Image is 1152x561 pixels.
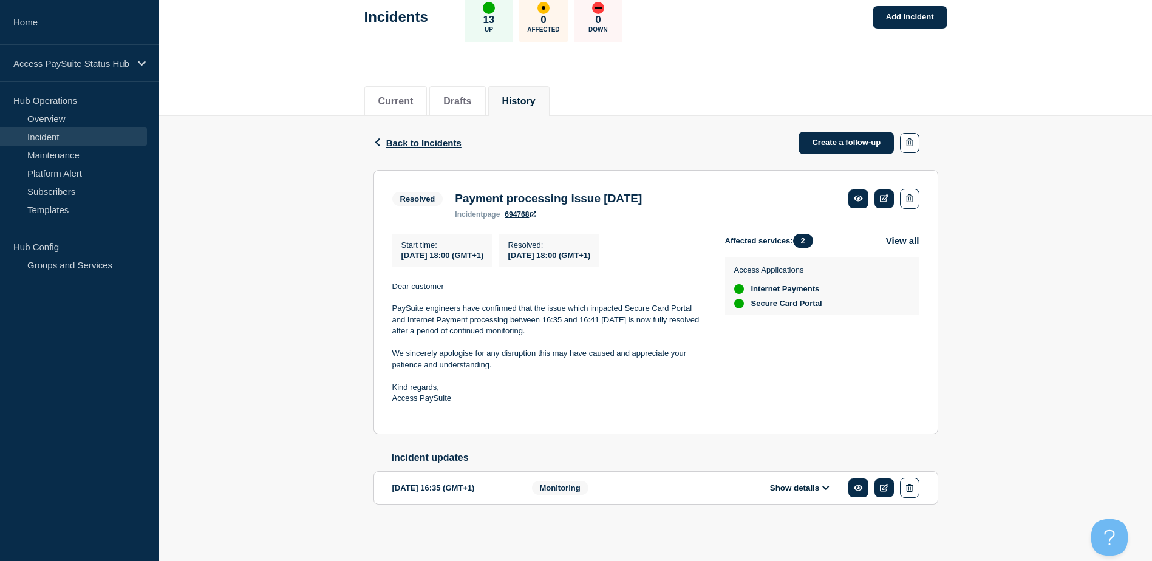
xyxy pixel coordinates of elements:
p: Kind regards, [392,382,706,393]
span: Secure Card Portal [751,299,822,308]
span: Resolved [392,192,443,206]
span: Back to Incidents [386,138,462,148]
p: Affected [527,26,559,33]
h1: Incidents [364,8,428,25]
button: Drafts [443,96,471,107]
p: Dear customer [392,281,706,292]
a: 694768 [505,210,536,219]
span: Affected services: [725,234,819,248]
div: down [592,2,604,14]
p: Down [588,26,608,33]
a: Create a follow-up [799,132,894,154]
div: up [734,299,744,308]
p: Up [485,26,493,33]
p: page [455,210,500,219]
button: Show details [766,483,833,493]
button: Back to Incidents [373,138,462,148]
span: Internet Payments [751,284,820,294]
button: History [502,96,536,107]
p: Access PaySuite [392,393,706,404]
span: [DATE] 18:00 (GMT+1) [508,251,590,260]
p: 13 [483,14,494,26]
iframe: Help Scout Beacon - Open [1091,519,1128,556]
h2: Incident updates [392,452,938,463]
div: affected [537,2,550,14]
p: 0 [540,14,546,26]
p: We sincerely apologise for any disruption this may have caused and appreciate your patience and u... [392,348,706,370]
p: Start time : [401,240,484,250]
p: 0 [595,14,601,26]
div: up [483,2,495,14]
a: Add incident [873,6,947,29]
div: [DATE] 16:35 (GMT+1) [392,478,514,498]
p: Access PaySuite Status Hub [13,58,130,69]
p: Access Applications [734,265,822,274]
span: incident [455,210,483,219]
h3: Payment processing issue [DATE] [455,192,642,205]
span: 2 [793,234,813,248]
button: Current [378,96,414,107]
p: Resolved : [508,240,590,250]
span: Monitoring [532,481,588,495]
button: View all [886,234,919,248]
div: up [734,284,744,294]
span: [DATE] 18:00 (GMT+1) [401,251,484,260]
p: PaySuite engineers have confirmed that the issue which impacted Secure Card Portal and Internet P... [392,303,706,336]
